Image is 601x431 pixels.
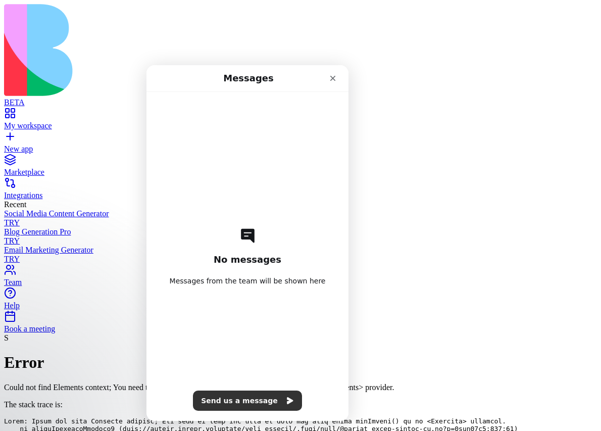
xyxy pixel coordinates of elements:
[4,324,597,333] div: Book a meeting
[4,255,597,264] div: TRY
[4,168,597,177] div: Marketplace
[4,353,597,372] h1: Error
[4,227,597,236] div: Blog Generation Pro
[4,246,597,264] a: Email Marketing GeneratorTRY
[4,159,597,177] a: Marketplace
[4,246,597,255] div: Email Marketing Generator
[4,98,597,107] div: BETA
[4,89,597,107] a: BETA
[4,200,26,209] span: Recent
[4,209,597,227] a: Social Media Content GeneratorTRY
[4,121,597,130] div: My workspace
[4,182,597,200] a: Integrations
[4,191,597,200] div: Integrations
[4,135,597,154] a: New app
[4,315,597,333] a: Book a meeting
[146,65,348,421] iframe: Intercom live chat
[4,278,597,287] div: Team
[4,269,597,287] a: Team
[4,209,597,218] div: Social Media Content Generator
[4,145,597,154] div: New app
[4,400,597,409] p: The stack trace is:
[4,227,597,246] a: Blog Generation ProTRY
[4,333,9,342] span: S
[4,301,597,310] div: Help
[4,112,597,130] a: My workspace
[4,236,597,246] div: TRY
[4,4,410,96] img: logo
[4,218,597,227] div: TRY
[4,383,597,392] p: Could not find Elements context; You need to wrap the part of your app that calls useStripe() in ...
[4,292,597,310] a: Help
